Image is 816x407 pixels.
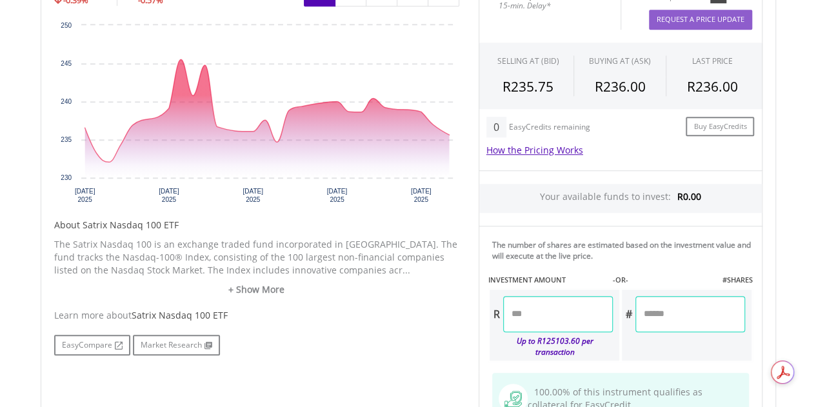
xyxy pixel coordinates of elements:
div: Chart. Highcharts interactive chart. [54,19,459,212]
a: Buy EasyCredits [686,117,754,137]
a: + Show More [54,283,459,296]
span: R235.75 [503,77,553,95]
div: EasyCredits remaining [509,123,590,134]
div: SELLING AT (BID) [497,55,559,66]
span: BUYING AT (ASK) [589,55,651,66]
h5: About Satrix Nasdaq 100 ETF [54,219,459,232]
text: [DATE] 2025 [410,188,431,203]
svg: Interactive chart [54,19,459,212]
div: 0 [486,117,506,137]
div: Up to R125103.60 per transaction [490,332,613,361]
span: Satrix Nasdaq 100 ETF [132,309,228,321]
span: R236.00 [594,77,645,95]
text: 245 [61,60,72,67]
div: R [490,296,503,332]
span: R236.00 [687,77,738,95]
text: [DATE] 2025 [159,188,179,203]
a: How the Pricing Works [486,144,583,156]
label: -OR- [612,275,628,285]
a: Market Research [133,335,220,355]
div: Your available funds to invest: [479,184,762,213]
div: The number of shares are estimated based on the investment value and will execute at the live price. [492,239,757,261]
text: [DATE] 2025 [243,188,263,203]
div: # [622,296,635,332]
text: 235 [61,136,72,143]
text: [DATE] 2025 [74,188,95,203]
div: Learn more about [54,309,459,322]
span: R0.00 [677,190,701,203]
text: 250 [61,22,72,29]
button: Request A Price Update [649,10,752,30]
label: INVESTMENT AMOUNT [488,275,566,285]
text: 240 [61,98,72,105]
text: [DATE] 2025 [326,188,347,203]
div: LAST PRICE [692,55,733,66]
p: The Satrix Nasdaq 100 is an exchange traded fund incorporated in [GEOGRAPHIC_DATA]. The fund trac... [54,238,459,277]
text: 230 [61,174,72,181]
label: #SHARES [722,275,752,285]
a: EasyCompare [54,335,130,355]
